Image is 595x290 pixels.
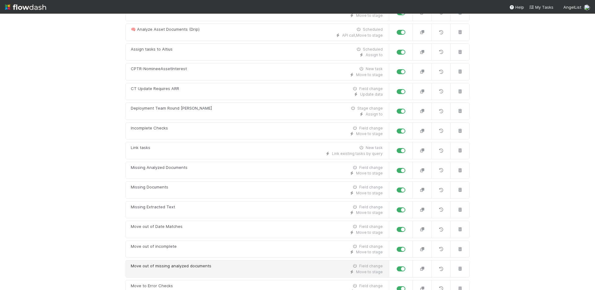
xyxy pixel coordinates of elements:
div: Move to Error Checks [131,283,173,289]
span: Move to stage [356,230,383,235]
span: AngelList [563,5,581,10]
a: Missing Extracted TextField changeMove to stage [126,201,389,219]
a: CT Update Requires ARRField changeUpdate data [126,83,389,100]
div: Field change [352,165,383,170]
a: My Tasks [529,4,553,10]
span: Assign to [366,112,383,116]
div: Scheduled [355,47,383,52]
a: 🧠 Analyze Asset Documents (Drip)ScheduledAPI call,Move to stage [126,24,389,41]
div: Field change [352,224,383,229]
a: Move out of missing analyzed documentsField changeMove to stage [126,260,389,278]
a: Link tasksNew taskLink existing tasks by query [126,142,389,159]
div: Link tasks [131,145,150,151]
div: Deployment Team Round [PERSON_NAME] [131,105,212,111]
a: Deployment Team Round [PERSON_NAME]Stage changeAssign to [126,102,389,120]
div: CPTR::NomineeAssetInterest [131,66,187,72]
div: Help [509,4,524,10]
a: Assign tasks to AltiusScheduledAssign to [126,43,389,61]
a: Move out of Date MatchesField changeMove to stage [126,221,389,238]
a: Missing Analyzed DocumentsField changeMove to stage [126,162,389,179]
div: 🧠 Analyze Asset Documents (Drip) [131,26,200,33]
a: Move out of incompleteField changeMove to stage [126,241,389,258]
img: logo-inverted-e16ddd16eac7371096b0.svg [5,2,46,12]
div: Field change [352,204,383,210]
span: Move to stage [356,191,383,195]
div: Stage change [350,106,383,111]
span: Move to stage [356,33,383,38]
div: Move out of missing analyzed documents [131,263,211,269]
div: Missing Extracted Text [131,204,175,210]
span: Move to stage [356,250,383,254]
div: Field change [352,244,383,249]
img: avatar_ddac2f35-6c49-494a-9355-db49d32eca49.png [584,4,590,11]
div: Missing Analyzed Documents [131,165,187,171]
a: Incomplete ChecksField changeMove to stage [126,122,389,140]
span: Move to stage [356,270,383,274]
div: New task [358,66,383,72]
div: Scheduled [355,27,383,32]
a: CPTR::NomineeAssetInterestNew taskMove to stage [126,63,389,80]
div: Incomplete Checks [131,125,168,131]
span: Assign to [366,52,383,57]
a: Missing DocumentsField changeMove to stage [126,181,389,199]
div: CT Update Requires ARR [131,86,179,92]
div: New task [358,145,383,151]
span: Move to stage [356,131,383,136]
span: Link existing tasks by query [332,151,383,156]
span: Move to stage [356,72,383,77]
span: API call , [342,33,356,38]
div: Field change [352,263,383,269]
div: Field change [352,125,383,131]
span: Move to stage [356,13,383,18]
div: Field change [352,283,383,289]
span: My Tasks [529,5,553,10]
div: Move out of Date Matches [131,224,183,230]
div: Field change [352,86,383,92]
div: Move out of incomplete [131,243,177,250]
div: Field change [352,184,383,190]
span: Update data [360,92,383,97]
div: Missing Documents [131,184,168,190]
span: Move to stage [356,171,383,175]
span: Move to stage [356,210,383,215]
div: Assign tasks to Altius [131,46,173,52]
